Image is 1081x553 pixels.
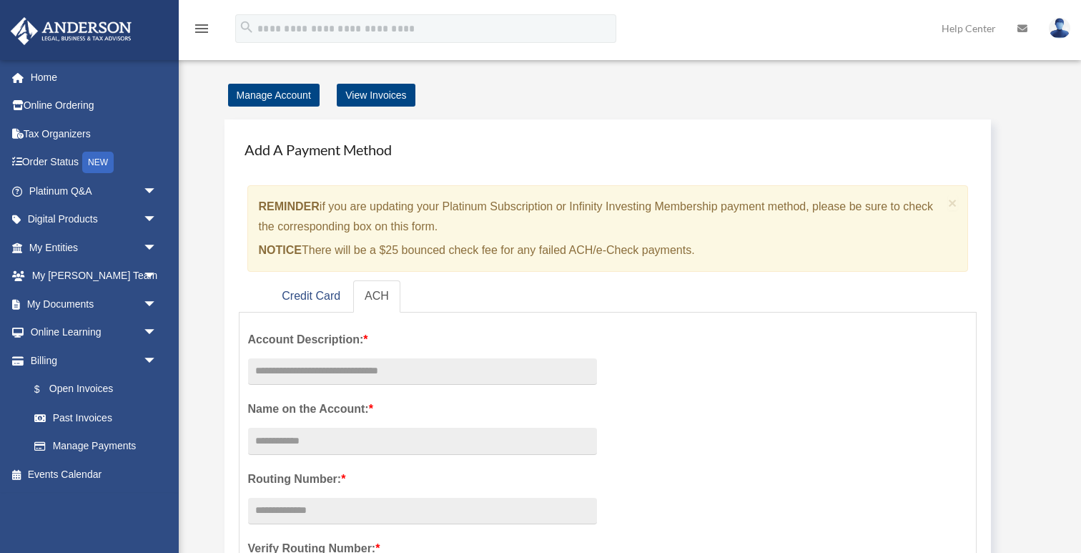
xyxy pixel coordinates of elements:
i: menu [193,20,210,37]
a: Credit Card [270,280,352,313]
a: Order StatusNEW [10,148,179,177]
span: arrow_drop_down [143,177,172,206]
a: Manage Account [228,84,320,107]
div: NEW [82,152,114,173]
i: search [239,19,255,35]
a: menu [193,25,210,37]
a: My Documentsarrow_drop_down [10,290,179,318]
strong: REMINDER [259,200,320,212]
a: Manage Payments [20,432,172,461]
img: Anderson Advisors Platinum Portal [6,17,136,45]
label: Name on the Account: [248,399,597,419]
div: if you are updating your Platinum Subscription or Infinity Investing Membership payment method, p... [247,185,969,272]
span: arrow_drop_down [143,346,172,376]
label: Account Description: [248,330,597,350]
span: arrow_drop_down [143,262,172,291]
a: Billingarrow_drop_down [10,346,179,375]
img: User Pic [1049,18,1070,39]
strong: NOTICE [259,244,302,256]
label: Routing Number: [248,469,597,489]
a: Digital Productsarrow_drop_down [10,205,179,234]
a: $Open Invoices [20,375,179,404]
a: Platinum Q&Aarrow_drop_down [10,177,179,205]
a: Events Calendar [10,460,179,489]
span: arrow_drop_down [143,233,172,263]
a: Past Invoices [20,403,179,432]
button: Close [948,195,957,210]
p: There will be a $25 bounced check fee for any failed ACH/e-Check payments. [259,240,943,260]
span: $ [42,381,49,398]
a: Online Ordering [10,92,179,120]
a: ACH [353,280,400,313]
h4: Add A Payment Method [239,134,977,165]
span: arrow_drop_down [143,318,172,348]
a: Tax Organizers [10,119,179,148]
a: My Entitiesarrow_drop_down [10,233,179,262]
a: Home [10,63,179,92]
span: arrow_drop_down [143,290,172,319]
span: arrow_drop_down [143,205,172,235]
a: Online Learningarrow_drop_down [10,318,179,347]
a: View Invoices [337,84,415,107]
a: My [PERSON_NAME] Teamarrow_drop_down [10,262,179,290]
span: × [948,195,957,211]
